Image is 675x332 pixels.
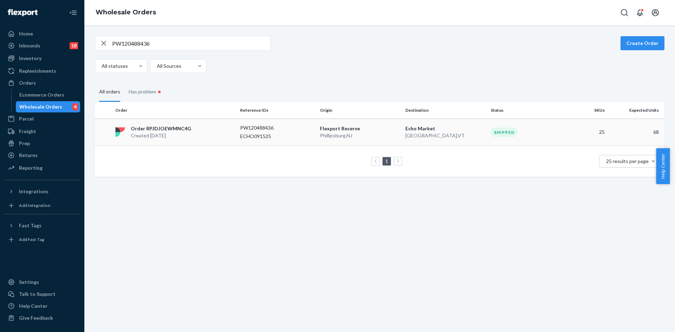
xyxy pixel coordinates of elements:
input: Search orders [112,36,270,50]
a: Inbounds18 [4,40,80,51]
div: Reporting [19,164,43,171]
input: All Sources [156,63,157,70]
a: Wholesale Orders4 [16,101,81,112]
a: Talk to Support [4,288,80,300]
button: Open Search Box [617,6,631,20]
div: Freight [19,128,36,135]
button: Open account menu [648,6,662,20]
div: Returns [19,152,38,159]
button: Create Order [621,36,664,50]
div: Orders [19,79,36,86]
div: Inbounds [19,42,40,49]
button: Fast Tags [4,220,80,231]
p: Phillipsburg , NJ [320,132,400,139]
p: Created [DATE] [131,132,191,139]
th: Expected Units [607,102,664,119]
div: 4 [72,103,78,110]
td: 68 [607,119,664,146]
th: SKUs [568,102,607,119]
p: [GEOGRAPHIC_DATA] , VT [405,132,485,139]
p: PW120488436 [240,124,296,131]
ol: breadcrumbs [90,2,162,23]
a: Wholesale Orders [96,8,156,16]
a: Freight [4,126,80,137]
a: Add Fast Tag [4,234,80,245]
span: 25 results per page [606,158,649,164]
a: Add Integration [4,200,80,211]
p: Flexport Reserve [320,125,400,132]
a: Prep [4,138,80,149]
th: Order [112,102,237,119]
div: Replenishments [19,67,56,74]
a: Replenishments [4,65,80,77]
a: Ecommerce Orders [16,89,81,100]
input: All statuses [101,63,102,70]
button: Help Center [656,148,670,184]
div: Wholesale Orders [19,103,62,110]
div: All orders [99,83,120,102]
button: Close Navigation [66,6,80,20]
div: Settings [19,279,39,286]
a: Parcel [4,113,80,124]
div: Ecommerce Orders [19,91,64,98]
th: Status [488,102,568,119]
a: Page 1 is your current page [384,158,390,164]
a: Help Center [4,300,80,312]
div: 18 [70,42,78,49]
div: Parcel [19,115,34,122]
div: Integrations [19,188,49,195]
th: Reference IDs [237,102,317,119]
th: Destination [403,102,488,119]
p: Order RPJDJOEWMNC4G [131,125,191,132]
div: Add Fast Tag [19,236,44,242]
div: Home [19,30,33,37]
a: Returns [4,150,80,161]
img: Flexport logo [8,9,38,16]
th: Origin [317,102,403,119]
div: Prep [19,140,30,147]
div: Add Integration [19,202,50,208]
div: Talk to Support [19,291,56,298]
div: Fast Tags [19,222,41,229]
button: Give Feedback [4,312,80,324]
button: Integrations [4,186,80,197]
p: Echo Market [405,125,485,132]
img: flexport logo [115,127,125,137]
div: Inventory [19,55,41,62]
div: Has problem [129,82,163,102]
button: Open notifications [633,6,647,20]
p: ECHO091525 [240,133,296,140]
a: Settings [4,276,80,288]
div: • [156,87,163,96]
td: 25 [568,119,607,146]
a: Orders [4,77,80,89]
a: Home [4,28,80,39]
div: Shipped [491,128,518,137]
a: Inventory [4,53,80,64]
a: Reporting [4,162,80,174]
div: Give Feedback [19,314,53,321]
div: Help Center [19,302,47,310]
